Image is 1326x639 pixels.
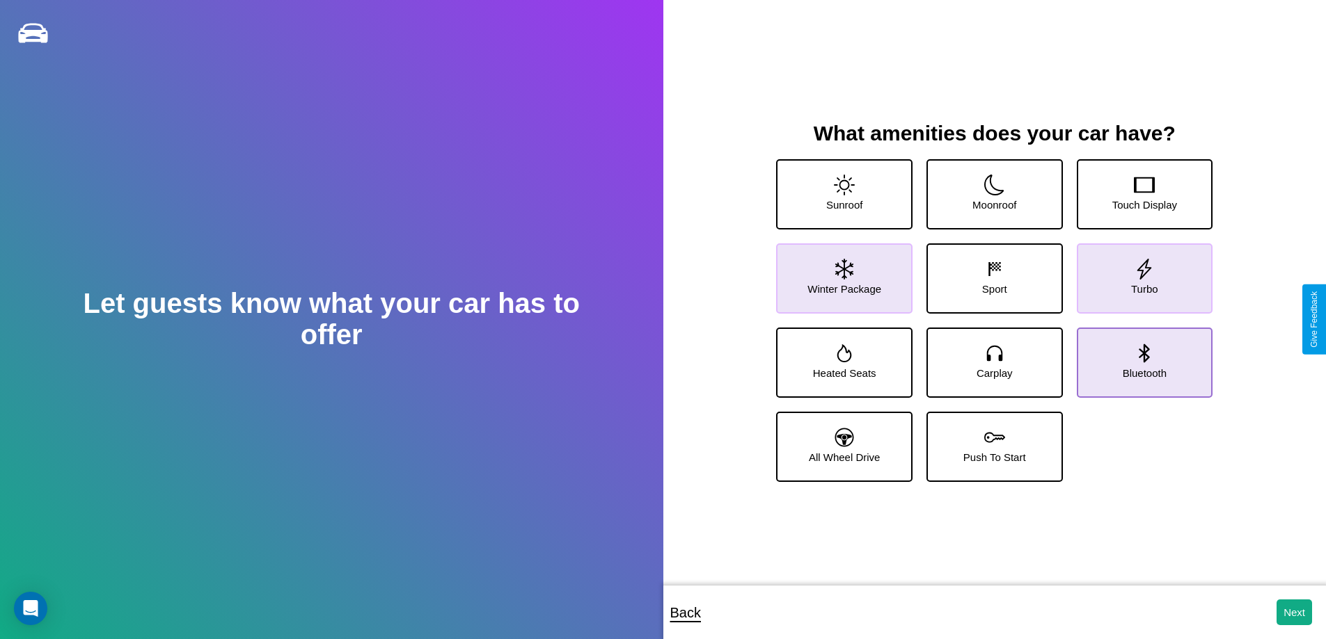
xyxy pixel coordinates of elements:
p: Winter Package [807,280,881,298]
p: Carplay [977,364,1013,382]
h3: What amenities does your car have? [762,122,1226,145]
h2: Let guests know what your car has to offer [66,288,597,350]
p: Heated Seats [813,364,876,382]
p: Bluetooth [1123,364,1167,382]
p: Back [670,600,701,625]
p: Push To Start [963,448,1026,467]
p: Sport [982,280,1007,298]
p: All Wheel Drive [809,448,881,467]
p: Touch Display [1112,195,1177,214]
button: Next [1277,599,1312,625]
p: Turbo [1131,280,1158,298]
p: Sunroof [826,195,863,214]
div: Open Intercom Messenger [14,592,47,625]
div: Give Feedback [1309,291,1319,348]
p: Moonroof [972,195,1016,214]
